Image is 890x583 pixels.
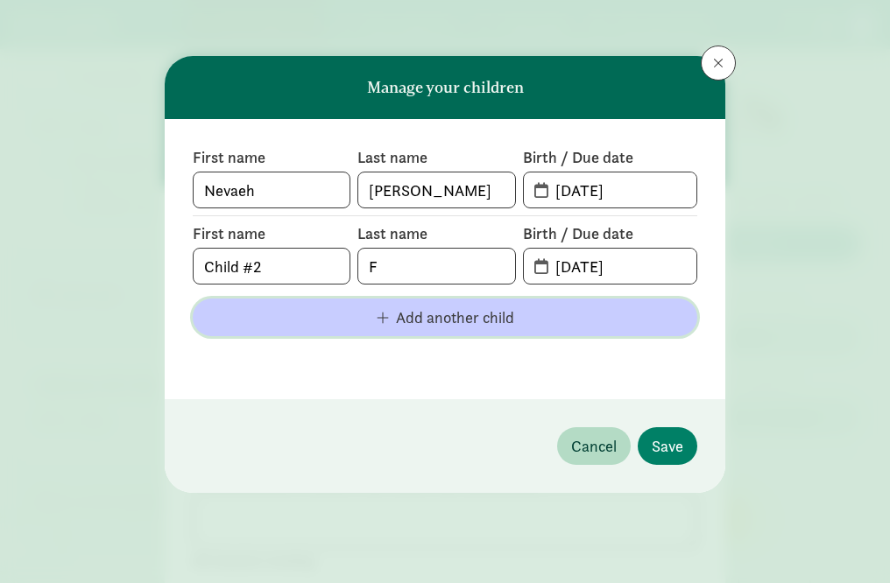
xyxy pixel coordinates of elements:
label: Birth / Due date [523,147,697,168]
span: Cancel [571,434,617,458]
label: First name [193,147,350,168]
label: First name [193,223,350,244]
label: Last name [357,223,515,244]
input: MM-DD-YYYY [545,249,696,284]
button: Save [638,427,697,465]
button: Add another child [193,299,697,336]
span: Save [652,434,683,458]
span: Add another child [396,306,514,329]
label: Last name [357,147,515,168]
h6: Manage your children [367,79,524,96]
label: Birth / Due date [523,223,697,244]
button: Cancel [557,427,631,465]
input: MM-DD-YYYY [545,172,696,207]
